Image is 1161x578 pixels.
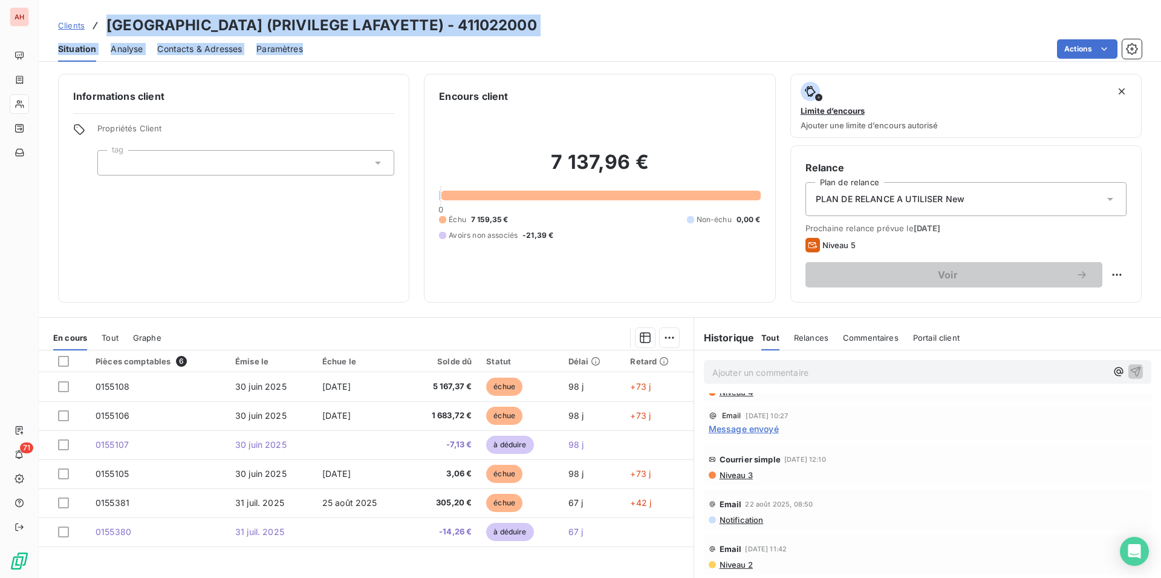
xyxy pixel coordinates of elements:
span: 0155108 [96,381,129,392]
span: à déduire [486,523,533,541]
div: Open Intercom Messenger [1120,537,1149,566]
span: échue [486,378,522,396]
span: Email [720,499,742,509]
span: 98 j [568,439,584,450]
span: 98 j [568,381,584,392]
span: Avoirs non associés [449,230,518,241]
span: 0,00 € [737,214,761,225]
span: Propriétés Client [97,123,394,140]
span: -14,26 € [414,526,472,538]
span: Contacts & Adresses [157,43,242,55]
span: Niveau 3 [718,470,753,480]
span: 25 août 2025 [322,498,377,508]
h3: [GEOGRAPHIC_DATA] (PRIVILEGE LAFAYETTE) - 411022000 [106,15,537,36]
span: échue [486,407,522,425]
span: 31 juil. 2025 [235,498,284,508]
span: Voir [820,270,1076,280]
span: Situation [58,43,96,55]
input: Ajouter une valeur [108,157,117,168]
span: 0155106 [96,410,129,421]
div: Émise le [235,356,308,366]
span: à déduire [486,436,533,454]
span: +73 j [630,381,651,392]
span: Analyse [111,43,143,55]
span: Commentaires [843,333,899,343]
span: Email [722,412,741,419]
span: Échu [449,214,466,225]
span: Courrier simple [720,455,781,464]
span: [DATE] [914,223,941,233]
div: Échue le [322,356,400,366]
span: -21,39 € [522,230,553,241]
div: Statut [486,356,553,366]
span: -7,13 € [414,439,472,451]
div: Délai [568,356,616,366]
span: [DATE] 11:42 [745,545,787,553]
span: 0 [438,205,443,214]
span: 30 juin 2025 [235,381,287,392]
span: 30 juin 2025 [235,468,287,479]
button: Limite d’encoursAjouter une limite d’encours autorisé [790,74,1142,138]
span: 0155380 [96,527,131,537]
span: Paramètres [256,43,303,55]
span: 7 159,35 € [471,214,509,225]
span: 98 j [568,410,584,421]
span: 71 [20,442,33,453]
span: 0155105 [96,468,129,479]
span: En cours [53,333,87,343]
span: [DATE] [322,410,351,421]
span: Message envoyé [709,422,779,435]
span: +73 j [630,410,651,421]
span: Email [720,544,742,554]
h2: 7 137,96 € [439,150,760,186]
span: 22 août 2025, 08:50 [745,501,813,508]
span: Limite d’encours [801,106,865,116]
span: [DATE] 10:27 [746,412,788,419]
span: Tout [102,333,119,343]
span: 0155107 [96,439,129,450]
div: Pièces comptables [96,356,221,367]
button: Actions [1057,39,1117,59]
span: PLAN DE RELANCE A UTILISER New [816,193,965,205]
span: Relances [794,333,828,343]
span: 3,06 € [414,468,472,480]
span: Clients [58,21,85,30]
button: Voir [805,262,1102,287]
span: Graphe [133,333,161,343]
span: +73 j [630,468,651,479]
span: +42 j [630,498,651,508]
span: 67 j [568,527,584,537]
h6: Relance [805,160,1127,175]
span: 30 juin 2025 [235,410,287,421]
span: 98 j [568,468,584,479]
span: 31 juil. 2025 [235,527,284,537]
span: 67 j [568,498,584,508]
span: Notification [718,515,764,525]
span: 5 167,37 € [414,381,472,393]
span: Portail client [913,333,960,343]
div: Retard [630,356,686,366]
div: Solde dû [414,356,472,366]
span: Non-échu [697,214,732,225]
span: 0155381 [96,498,129,508]
span: 1 683,72 € [414,410,472,422]
h6: Encours client [439,89,508,103]
span: échue [486,494,522,512]
span: 305,20 € [414,497,472,509]
h6: Historique [694,330,755,345]
div: AH [10,7,29,27]
span: 30 juin 2025 [235,439,287,450]
span: Tout [761,333,779,343]
span: [DATE] [322,468,351,479]
span: Niveau 2 [718,560,753,570]
span: [DATE] 12:10 [784,456,826,463]
a: Clients [58,19,85,31]
span: Niveau 5 [822,240,856,250]
img: Logo LeanPay [10,551,29,571]
span: [DATE] [322,381,351,392]
span: Ajouter une limite d’encours autorisé [801,120,938,130]
span: 6 [176,356,187,367]
span: échue [486,465,522,483]
span: Prochaine relance prévue le [805,223,1127,233]
h6: Informations client [73,89,394,103]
